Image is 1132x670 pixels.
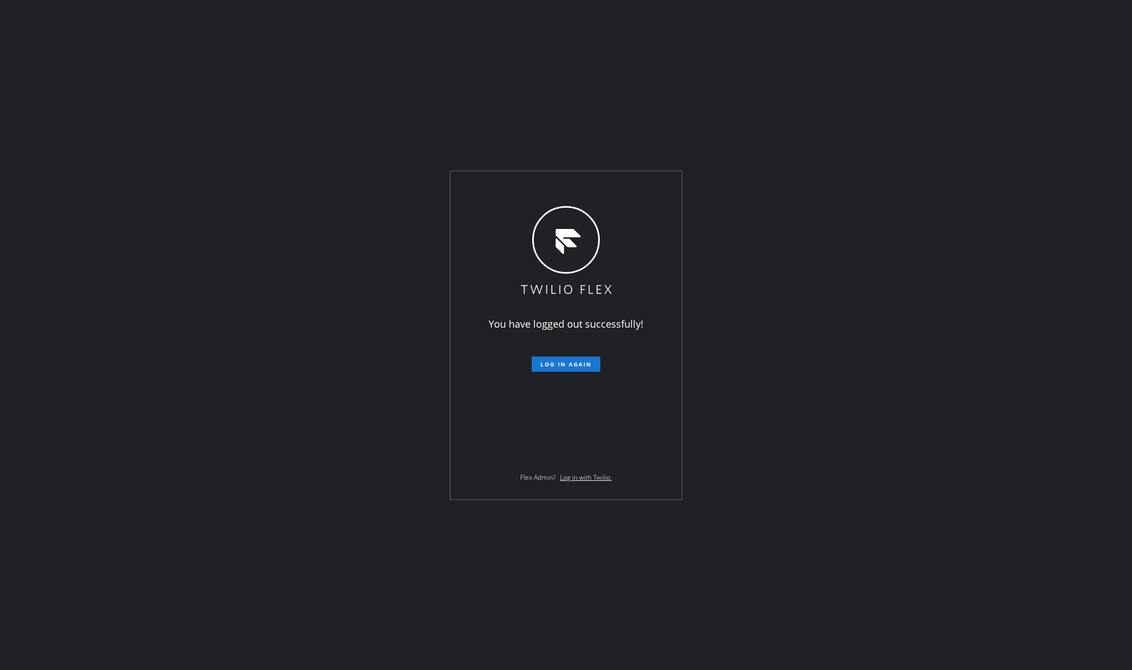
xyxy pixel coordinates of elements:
button: Log in again [532,357,600,372]
a: Log in with Twilio. [560,473,612,482]
span: Flex Admin? [520,473,556,482]
span: You have logged out successfully! [489,317,643,330]
span: Log in again [540,360,592,368]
